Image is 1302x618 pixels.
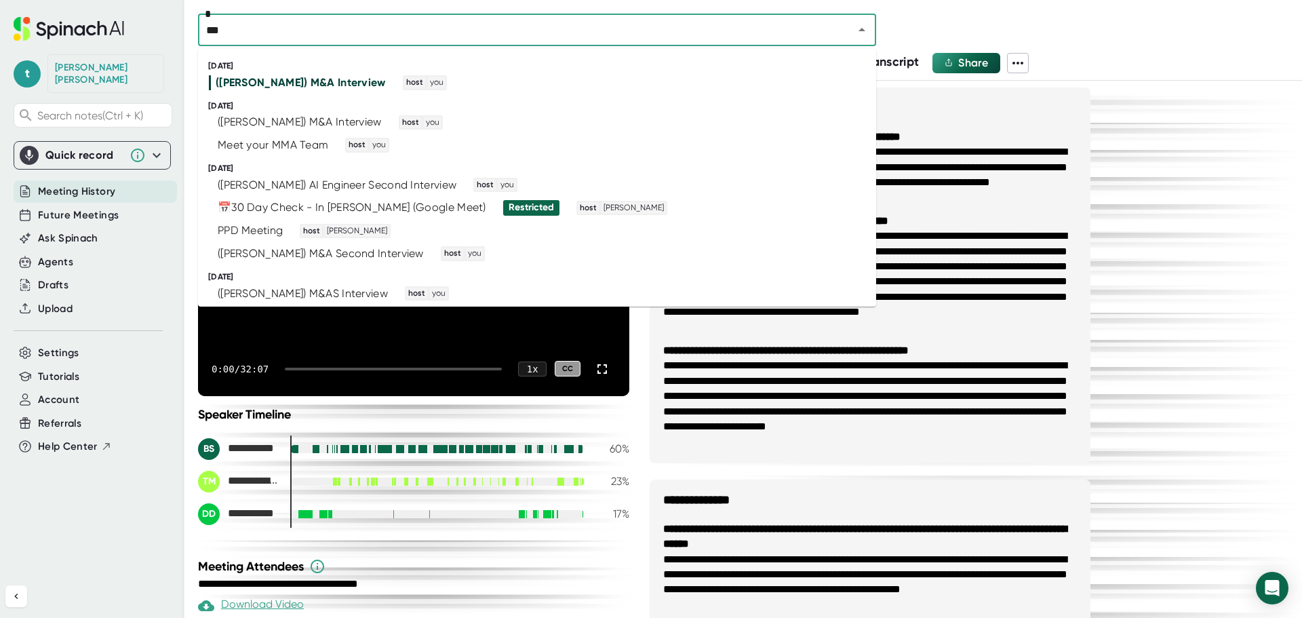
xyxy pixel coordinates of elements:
[38,416,81,431] button: Referrals
[601,202,666,214] span: [PERSON_NAME]
[55,62,157,85] div: Taylor Miller
[218,247,424,260] div: ([PERSON_NAME]) M&A Second Interview
[861,54,920,69] span: Transcript
[406,288,427,300] span: host
[400,117,421,129] span: host
[518,362,547,376] div: 1 x
[595,442,629,455] div: 60 %
[428,77,446,89] span: you
[198,503,220,525] div: DD
[38,231,98,246] button: Ask Spinach
[5,585,27,607] button: Collapse sidebar
[212,364,269,374] div: 0:00 / 32:07
[198,503,279,525] div: Derek Davis
[498,179,516,191] span: you
[208,61,876,71] div: [DATE]
[218,178,456,192] div: ([PERSON_NAME]) AI Engineer Second Interview
[424,117,441,129] span: you
[216,76,386,90] div: ([PERSON_NAME]) M&A Interview
[38,254,73,270] button: Agents
[218,115,382,129] div: ([PERSON_NAME]) M&A Interview
[14,60,41,88] span: t
[198,407,629,422] div: Speaker Timeline
[958,56,988,69] span: Share
[208,101,876,111] div: [DATE]
[20,142,165,169] div: Quick record
[198,558,633,575] div: Meeting Attendees
[218,201,486,214] div: 📅30 Day Check - In [PERSON_NAME] (Google Meet)
[38,184,115,199] button: Meeting History
[1256,572,1288,604] div: Open Intercom Messenger
[38,439,98,455] span: Help Center
[578,202,599,214] span: host
[218,138,328,152] div: Meet your MMA Team
[198,438,279,460] div: Brian Smith
[325,225,389,237] span: [PERSON_NAME]
[347,139,368,151] span: host
[38,392,79,408] button: Account
[208,163,876,174] div: [DATE]
[595,475,629,488] div: 23 %
[555,361,580,376] div: CC
[932,53,1000,73] button: Share
[218,224,283,237] div: PPD Meeting
[38,208,119,223] button: Future Meetings
[198,471,220,493] div: TM
[861,53,920,71] button: Transcript
[466,248,484,260] span: you
[852,20,871,39] button: Close
[218,287,388,301] div: ([PERSON_NAME]) M&AS Interview
[198,598,304,614] div: Download Video
[38,345,79,361] button: Settings
[198,471,279,493] div: Taylor Miller
[442,248,463,260] span: host
[430,288,448,300] span: you
[38,277,68,293] button: Drafts
[45,149,123,162] div: Quick record
[37,109,168,122] span: Search notes (Ctrl + K)
[370,139,388,151] span: you
[208,272,876,282] div: [DATE]
[38,439,112,455] button: Help Center
[404,77,425,89] span: host
[595,507,629,520] div: 17 %
[509,201,554,214] div: Restricted
[475,179,496,191] span: host
[198,438,220,460] div: BS
[38,369,79,385] button: Tutorials
[38,301,73,317] button: Upload
[301,225,322,237] span: host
